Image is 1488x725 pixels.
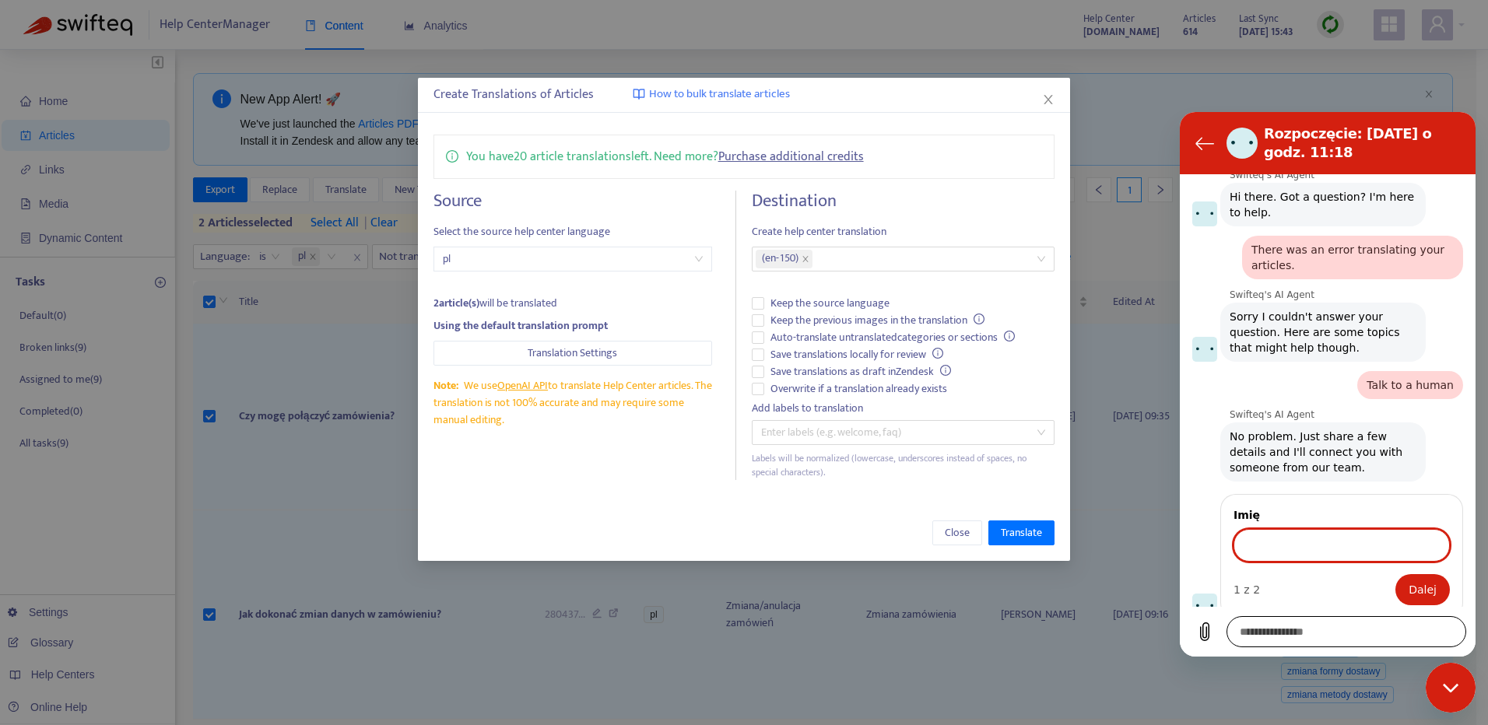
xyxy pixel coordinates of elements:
h4: Destination [752,191,1055,212]
button: Translation Settings [433,341,713,366]
strong: 2 article(s) [433,294,479,312]
span: info-circle [974,313,984,324]
div: Add labels to translation [752,400,1055,417]
div: Labels will be normalized (lowercase, underscores instead of spaces, no special characters). [752,451,1055,481]
span: Save translations locally for review [764,346,949,363]
span: Create help center translation [752,223,1055,240]
span: Select the source help center language [433,223,713,240]
span: Keep the source language [764,295,896,312]
iframe: Okno komunikatora [1180,112,1476,657]
span: close [802,255,809,263]
h4: Source [433,191,713,212]
div: Using the default translation prompt [433,317,713,334]
span: Translation Settings [528,345,617,362]
span: Save translations as draft in Zendesk [764,363,957,380]
iframe: Przycisk uruchamiania okna komunikatora, konwersacja w toku [1426,663,1476,713]
span: Auto-translate untranslated categories or sections [764,329,1021,346]
a: How to bulk translate articles [633,86,790,103]
p: You have 20 article translations left. Need more? [466,147,864,166]
span: info-circle [932,348,943,359]
span: Keep the previous images in the translation [764,312,991,329]
img: image-link [633,88,645,100]
span: Overwrite if a translation already exists [764,380,953,398]
button: Close [1040,91,1057,108]
div: We use to translate Help Center articles. The translation is not 100% accurate and may require so... [433,377,713,429]
span: Close [945,524,970,541]
span: info-circle [446,147,458,163]
button: Close [932,520,982,545]
span: Note: [433,377,458,394]
a: Purchase additional credits [718,146,864,167]
div: Create Translations of Articles [433,86,1055,104]
a: OpenAI API [497,377,548,394]
span: Translate [1001,524,1042,541]
span: close [1042,93,1055,106]
button: Translate [988,520,1055,545]
span: ( en-150 ) [762,250,798,268]
span: info-circle [940,365,951,376]
span: info-circle [1004,331,1015,341]
span: pl [443,247,704,271]
div: will be translated [433,295,713,312]
span: How to bulk translate articles [649,86,790,103]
